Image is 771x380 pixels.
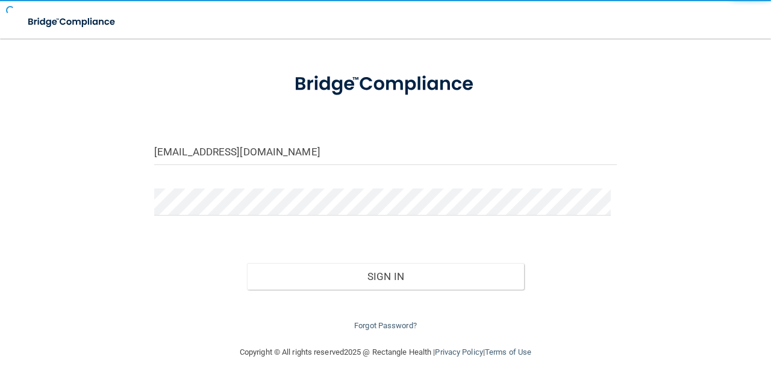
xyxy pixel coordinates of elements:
img: bridge_compliance_login_screen.278c3ca4.svg [18,10,126,34]
a: Privacy Policy [435,347,482,357]
button: Sign In [247,263,525,290]
a: Terms of Use [485,347,531,357]
input: Email [154,138,617,165]
div: Copyright © All rights reserved 2025 @ Rectangle Health | | [166,333,605,372]
img: bridge_compliance_login_screen.278c3ca4.svg [275,60,497,109]
iframe: Drift Widget Chat Controller [711,297,757,343]
a: Forgot Password? [354,321,417,330]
